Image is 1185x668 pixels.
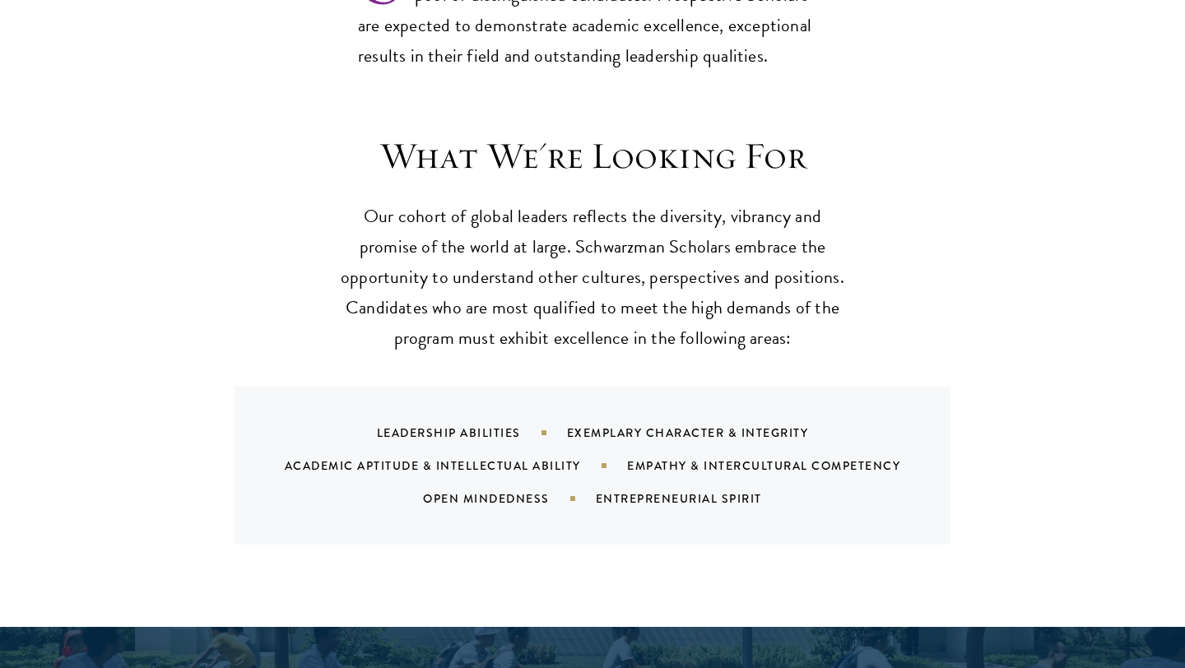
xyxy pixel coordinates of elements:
div: Entrepreneurial Spirit [596,490,803,507]
div: Open Mindedness [423,490,596,507]
div: Exemplary Character & Integrity [567,424,850,441]
p: Our cohort of global leaders reflects the diversity, vibrancy and promise of the world at large. ... [337,202,848,354]
div: Leadership Abilities [377,424,567,441]
h3: What We're Looking For [337,133,848,179]
div: Empathy & Intercultural Competency [627,457,941,474]
div: Academic Aptitude & Intellectual Ability [285,457,627,474]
